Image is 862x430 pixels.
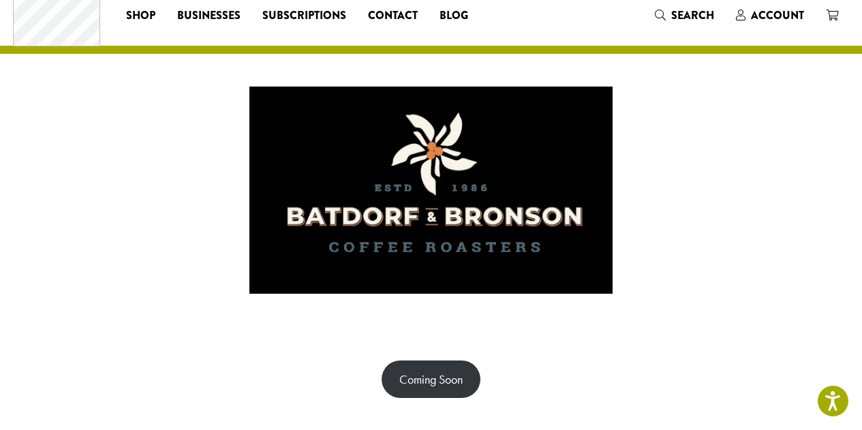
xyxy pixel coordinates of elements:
[644,4,725,27] a: Search
[126,7,155,25] span: Shop
[671,7,714,23] span: Search
[440,7,468,25] span: Blog
[751,7,804,23] span: Account
[115,5,166,27] a: Shop
[368,7,418,25] span: Contact
[382,360,480,398] a: Coming Soon
[177,7,241,25] span: Businesses
[262,7,346,25] span: Subscriptions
